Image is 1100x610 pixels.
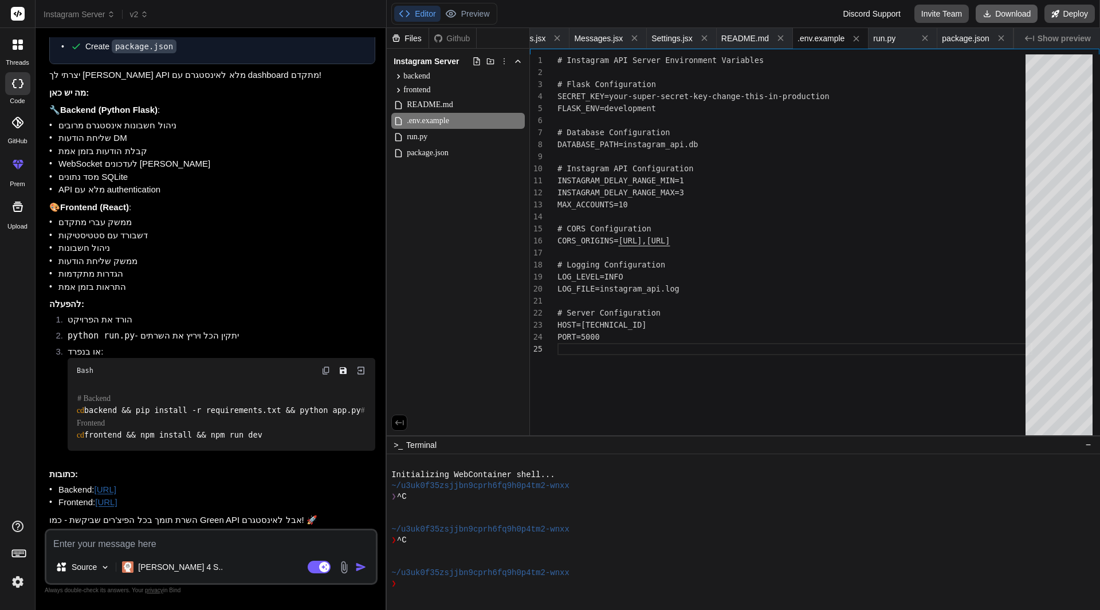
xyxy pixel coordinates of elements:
[72,561,97,573] p: Source
[60,202,129,212] strong: Frontend (React)
[391,491,397,502] span: ❯
[58,483,375,497] li: Backend:
[397,491,407,502] span: ^C
[557,332,600,341] span: PORT=5000
[77,366,93,375] span: Bash
[406,146,450,160] span: package.json
[557,320,647,329] span: HOST=[TECHNICAL_ID]
[95,485,116,494] a: [URL]
[85,41,176,52] div: Create
[58,119,375,132] li: ניהול חשבונות אינסטגרם מרובים
[976,5,1038,23] button: Download
[530,103,543,115] div: 5
[58,329,375,345] li: - יתקין הכל ויריץ את השרתים
[394,56,459,67] span: Instagram Server
[557,140,698,149] span: DATABASE_PATH=instagram_api.db
[557,284,679,293] span: LOG_FILE=instagram_api.log
[836,5,907,23] div: Discord Support
[391,535,397,546] span: ❯
[77,394,111,403] span: # Backend
[557,236,618,245] span: CORS_ORIGINS=
[337,561,351,574] img: attachment
[403,70,430,82] span: backend
[530,343,543,355] div: 25
[557,80,656,89] span: # Flask Configuration
[530,115,543,127] div: 6
[58,267,375,281] li: הגדרות מתקדמות
[58,132,375,145] li: שליחת הודעות DM
[77,393,367,440] code: backend && pip install -r requirements.txt && python app.py frontend && npm install && npm run dev
[530,66,543,78] div: 2
[49,201,375,214] p: 🎨 :
[45,585,378,596] p: Always double-check its answers. Your in Bind
[145,587,163,593] span: privacy
[792,92,829,101] span: oduction
[356,365,366,376] img: Open in Browser
[1044,5,1095,23] button: Deploy
[391,470,555,481] span: Initializing WebContainer shell...
[58,255,375,268] li: ממשק שליחת הודעות
[530,235,543,247] div: 16
[557,104,656,113] span: FLASK_ENV=development
[60,105,158,115] strong: Backend (Python Flask)
[530,307,543,319] div: 22
[391,524,569,535] span: ~/u3uk0f35zsjjbn9cprh6fq9h0p4tm2-wnxx
[403,84,430,96] span: frontend
[112,40,176,53] code: package.json
[530,223,543,235] div: 15
[530,127,543,139] div: 7
[394,6,441,22] button: Editor
[557,176,684,185] span: INSTAGRAM_DELAY_RANGE_MIN=1
[557,200,628,209] span: MAX_ACCOUNTS=10
[873,33,895,44] span: run.py
[397,535,407,546] span: ^C
[58,216,375,229] li: ממשק עברי מתקדם
[530,319,543,331] div: 23
[557,164,693,173] span: # Instagram API Configuration
[58,229,375,242] li: דשבורד עם סטטיסטיקות
[138,561,223,573] p: [PERSON_NAME] 4 S..
[100,562,110,572] img: Pick Models
[530,54,543,66] div: 1
[1086,440,1091,450] span: −
[58,171,375,184] li: מסד נתונים SQLite
[530,187,543,199] div: 12
[406,439,437,451] span: Terminal
[557,188,684,197] span: INSTAGRAM_DELAY_RANGE_MAX=3
[10,179,25,189] label: prem
[7,136,27,146] label: GitHub
[557,56,764,65] span: # Instagram API Server Environment Variables
[391,568,569,578] span: ~/u3uk0f35zsjjbn9cprh6fq9h0p4tm2-wnxx
[49,514,375,527] p: השרת תומך בכל הפיצ'רים שביקשת - כמו Green API אבל לאינסטגרם! 🚀
[49,299,84,309] strong: להפעלה:
[68,330,135,341] code: python run.py
[406,130,429,144] span: run.py
[530,271,543,283] div: 19
[49,69,375,82] p: יצרתי לך [PERSON_NAME] API מלא לאינסטגרם עם dashboard מתקדם!
[58,242,375,255] li: ניהול חשבונות
[6,58,29,68] label: threads
[1083,436,1093,454] button: −
[7,222,27,231] label: Upload
[557,260,665,269] span: # Logging Configuration
[619,236,670,245] span: [URL],[URL]
[530,259,543,271] div: 18
[530,78,543,90] div: 3
[387,33,429,44] div: Files
[8,572,27,592] img: settings
[58,183,375,196] li: API מלא עם authentication
[557,272,623,281] span: LOG_LEVEL=INFO
[10,96,25,106] label: code
[129,9,148,20] span: v2
[58,145,375,158] li: קבלת הודעות בזמן אמת
[95,497,117,507] a: [URL]
[530,175,543,187] div: 11
[122,561,133,573] img: Claude 4 Sonnet
[58,281,375,294] li: התראות בזמן אמת
[557,92,792,101] span: SECRET_KEY=your-super-secret-key-change-this-in-pr
[391,481,569,491] span: ~/u3uk0f35zsjjbn9cprh6fq9h0p4tm2-wnxx
[58,496,375,509] li: Frontend:
[391,578,397,589] span: ❯
[49,469,78,479] strong: כתובות:
[942,33,989,44] span: package.json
